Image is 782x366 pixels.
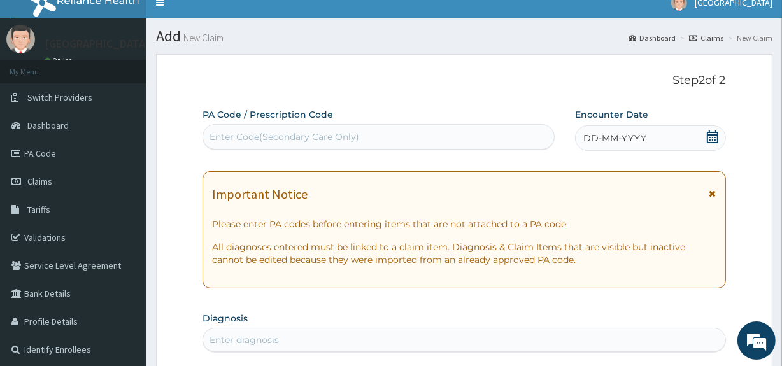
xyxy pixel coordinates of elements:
p: [GEOGRAPHIC_DATA] [45,38,150,50]
a: Online [45,56,75,65]
p: Please enter PA codes before entering items that are not attached to a PA code [212,218,716,230]
a: Dashboard [629,32,676,43]
img: d_794563401_company_1708531726252_794563401 [24,64,52,95]
img: User Image [6,25,35,53]
label: PA Code / Prescription Code [203,108,333,121]
div: Minimize live chat window [209,6,239,37]
textarea: Type your message and hit 'Enter' [6,237,243,281]
div: Enter diagnosis [210,334,279,346]
small: New Claim [181,33,224,43]
label: Diagnosis [203,312,248,325]
p: Step 2 of 2 [203,74,725,88]
span: We're online! [74,105,176,234]
span: Switch Providers [27,92,92,103]
a: Claims [689,32,723,43]
div: Chat with us now [66,71,214,88]
h1: Add [156,28,772,45]
span: Tariffs [27,204,50,215]
label: Encounter Date [575,108,648,121]
span: Dashboard [27,120,69,131]
div: Enter Code(Secondary Care Only) [210,130,359,143]
p: All diagnoses entered must be linked to a claim item. Diagnosis & Claim Items that are visible bu... [212,241,716,266]
span: DD-MM-YYYY [583,132,646,144]
h1: Important Notice [212,187,308,201]
li: New Claim [725,32,772,43]
span: Claims [27,176,52,187]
